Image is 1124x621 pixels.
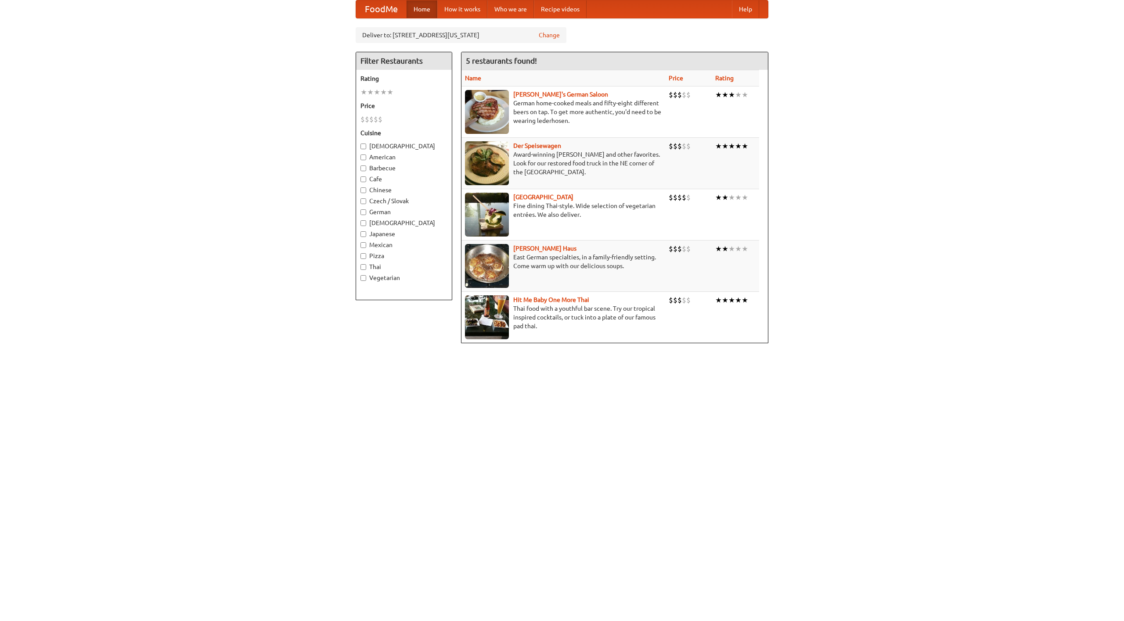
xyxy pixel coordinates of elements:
li: $ [365,115,369,124]
p: German home-cooked meals and fifty-eight different beers on tap. To get more authentic, you'd nee... [465,99,662,125]
h4: Filter Restaurants [356,52,452,70]
label: Thai [360,262,447,271]
a: Help [732,0,759,18]
li: ★ [367,87,374,97]
li: $ [369,115,374,124]
li: $ [677,295,682,305]
input: Thai [360,264,366,270]
input: Vegetarian [360,275,366,281]
img: babythai.jpg [465,295,509,339]
label: [DEMOGRAPHIC_DATA] [360,219,447,227]
li: $ [686,295,691,305]
li: $ [669,193,673,202]
label: [DEMOGRAPHIC_DATA] [360,142,447,151]
li: ★ [742,244,748,254]
li: $ [374,115,378,124]
label: Pizza [360,251,447,260]
li: ★ [735,295,742,305]
li: ★ [742,141,748,151]
p: Thai food with a youthful bar scene. Try our tropical inspired cocktails, or tuck into a plate of... [465,304,662,330]
h5: Cuisine [360,129,447,137]
li: $ [686,193,691,202]
input: Japanese [360,231,366,237]
li: ★ [735,244,742,254]
a: Rating [715,75,734,82]
input: [DEMOGRAPHIC_DATA] [360,144,366,149]
input: Mexican [360,242,366,248]
li: ★ [715,244,722,254]
label: American [360,153,447,162]
li: $ [686,244,691,254]
a: Name [465,75,481,82]
li: $ [682,193,686,202]
li: ★ [722,90,728,100]
a: Hit Me Baby One More Thai [513,296,589,303]
li: ★ [360,87,367,97]
li: ★ [374,87,380,97]
li: ★ [722,244,728,254]
input: American [360,154,366,160]
img: satay.jpg [465,193,509,237]
li: ★ [742,295,748,305]
li: $ [677,90,682,100]
label: Cafe [360,175,447,183]
li: ★ [722,193,728,202]
li: ★ [728,193,735,202]
a: Der Speisewagen [513,142,561,149]
div: Deliver to: [STREET_ADDRESS][US_STATE] [356,27,566,43]
li: ★ [715,193,722,202]
li: $ [669,295,673,305]
img: esthers.jpg [465,90,509,134]
li: $ [677,141,682,151]
p: Award-winning [PERSON_NAME] and other favorites. Look for our restored food truck in the NE corne... [465,150,662,176]
li: ★ [722,295,728,305]
li: $ [669,244,673,254]
li: $ [686,141,691,151]
label: Mexican [360,241,447,249]
li: ★ [380,87,387,97]
input: Chinese [360,187,366,193]
label: Czech / Slovak [360,197,447,205]
li: $ [360,115,365,124]
label: German [360,208,447,216]
li: ★ [728,244,735,254]
img: speisewagen.jpg [465,141,509,185]
a: Home [407,0,437,18]
li: $ [673,295,677,305]
a: Price [669,75,683,82]
input: Barbecue [360,165,366,171]
li: $ [682,90,686,100]
a: [PERSON_NAME] Haus [513,245,576,252]
li: ★ [742,193,748,202]
input: [DEMOGRAPHIC_DATA] [360,220,366,226]
li: ★ [728,295,735,305]
ng-pluralize: 5 restaurants found! [466,57,537,65]
input: Pizza [360,253,366,259]
img: kohlhaus.jpg [465,244,509,288]
li: ★ [728,141,735,151]
input: Czech / Slovak [360,198,366,204]
h5: Price [360,101,447,110]
li: $ [673,244,677,254]
li: ★ [735,141,742,151]
label: Vegetarian [360,273,447,282]
li: $ [677,244,682,254]
li: $ [673,141,677,151]
a: How it works [437,0,487,18]
li: ★ [722,141,728,151]
li: $ [673,193,677,202]
a: [PERSON_NAME]'s German Saloon [513,91,608,98]
li: $ [669,90,673,100]
a: FoodMe [356,0,407,18]
li: $ [673,90,677,100]
li: $ [682,244,686,254]
li: $ [682,141,686,151]
li: ★ [715,141,722,151]
li: ★ [742,90,748,100]
h5: Rating [360,74,447,83]
p: East German specialties, in a family-friendly setting. Come warm up with our delicious soups. [465,253,662,270]
input: Cafe [360,176,366,182]
li: $ [378,115,382,124]
a: Who we are [487,0,534,18]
